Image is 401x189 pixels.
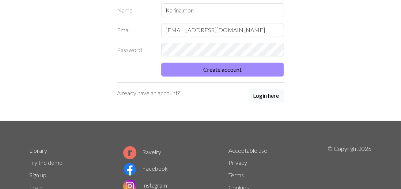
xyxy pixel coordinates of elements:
[249,89,284,103] button: Login here
[123,163,136,176] img: Facebook logo
[113,23,157,37] label: Email
[123,148,161,155] a: Ravelry
[113,3,157,17] label: Name
[123,182,167,189] a: Instagram
[113,43,157,57] label: Password
[123,146,136,159] img: Ravelry logo
[117,89,180,97] p: Already have an account?
[30,159,63,166] a: Try the demo
[228,171,244,178] a: Terms
[123,165,168,172] a: Facebook
[228,159,247,166] a: Privacy
[161,63,284,77] button: Create account
[30,147,48,154] a: Library
[30,171,47,178] a: Sign up
[249,89,284,103] a: Login here
[228,147,267,154] a: Acceptable use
